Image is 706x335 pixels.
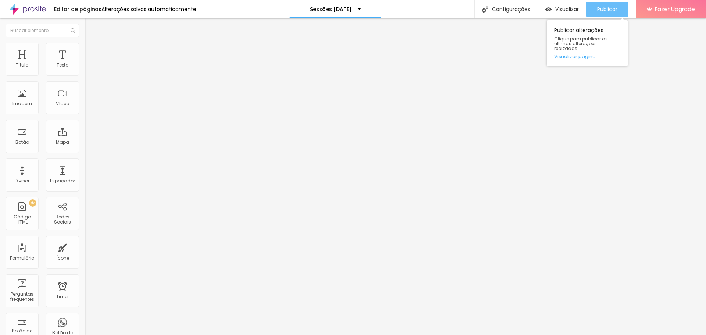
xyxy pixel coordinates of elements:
[56,294,69,299] div: Timer
[586,2,628,17] button: Publicar
[10,256,34,261] div: Formulário
[555,6,579,12] span: Visualizar
[538,2,586,17] button: Visualizar
[12,101,32,106] div: Imagem
[6,24,79,37] input: Buscar elemento
[50,7,101,12] div: Editor de páginas
[101,7,196,12] div: Alterações salvas automaticamente
[15,178,29,183] div: Divisor
[48,214,77,225] div: Redes Sociais
[545,6,552,13] img: view-1.svg
[7,214,36,225] div: Código HTML
[554,36,620,51] span: Clique para publicar as ultimas alterações reaizadas
[56,140,69,145] div: Mapa
[85,18,706,335] iframe: Editor
[71,28,75,33] img: Icone
[50,178,75,183] div: Espaçador
[57,63,68,68] div: Texto
[56,256,69,261] div: Ícone
[310,7,352,12] p: Sessões [DATE]
[482,6,488,13] img: Icone
[7,292,36,302] div: Perguntas frequentes
[15,140,29,145] div: Botão
[547,20,628,66] div: Publicar alterações
[16,63,28,68] div: Título
[554,54,620,59] a: Visualizar página
[597,6,617,12] span: Publicar
[655,6,695,12] span: Fazer Upgrade
[56,101,69,106] div: Vídeo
